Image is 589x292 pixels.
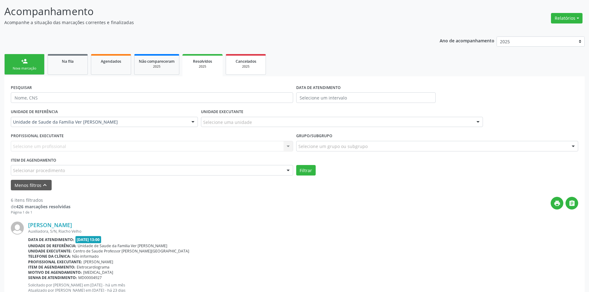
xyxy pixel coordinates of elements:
span: Selecionar procedimento [13,167,65,174]
b: Data de atendimento: [28,237,74,242]
div: Página 1 de 1 [11,210,70,215]
b: Item de agendamento: [28,264,75,270]
label: DATA DE ATENDIMENTO [296,83,341,92]
i:  [569,200,575,207]
input: Nome, CNS [11,92,293,103]
p: Ano de acompanhamento [440,36,494,44]
div: person_add [21,58,28,65]
label: PROFISSIONAL EXECUTANTE [11,131,64,141]
span: Selecione uma unidade [203,119,252,125]
span: Resolvidos [193,59,212,64]
div: 2025 [187,64,218,69]
label: UNIDADE EXECUTANTE [201,107,243,117]
label: Item de agendamento [11,156,56,165]
span: Não informado [72,254,99,259]
b: Profissional executante: [28,259,82,264]
button: Relatórios [551,13,583,23]
button: Menos filtroskeyboard_arrow_up [11,180,52,191]
label: UNIDADE DE REFERÊNCIA [11,107,58,117]
b: Telefone da clínica: [28,254,71,259]
span: [MEDICAL_DATA] [83,270,113,275]
button: Filtrar [296,165,316,176]
span: Não compareceram [139,59,175,64]
input: Selecione um intervalo [296,92,436,103]
span: [PERSON_NAME] [83,259,113,264]
div: Auxiliadora, S/N, Riacho Velho [28,229,578,234]
span: Na fila [62,59,74,64]
img: img [11,222,24,235]
b: Unidade executante: [28,248,72,254]
span: Unidade de Saude da Familia Ver [PERSON_NAME] [13,119,185,125]
span: Agendados [101,59,121,64]
i: keyboard_arrow_up [41,182,48,188]
label: Grupo/Subgrupo [296,131,332,141]
span: MD00004927 [78,275,102,280]
div: 6 itens filtrados [11,197,70,203]
button:  [566,197,578,209]
label: PESQUISAR [11,83,32,92]
p: Acompanhe a situação das marcações correntes e finalizadas [4,19,411,26]
b: Unidade de referência: [28,243,76,248]
i: print [554,200,561,207]
span: Cancelados [236,59,256,64]
a: [PERSON_NAME] [28,222,72,228]
div: 2025 [230,64,261,69]
span: Eletrocardiograma [77,264,109,270]
button: print [551,197,563,209]
strong: 426 marcações resolvidas [16,204,70,209]
span: Unidade de Saude da Familia Ver [PERSON_NAME] [78,243,167,248]
div: Nova marcação [9,66,40,71]
span: [DATE] 13:00 [75,236,101,243]
span: Selecione um grupo ou subgrupo [298,143,368,150]
b: Motivo de agendamento: [28,270,82,275]
b: Senha de atendimento: [28,275,77,280]
div: 2025 [139,64,175,69]
span: Centro de Saude Professor [PERSON_NAME][GEOGRAPHIC_DATA] [73,248,189,254]
p: Acompanhamento [4,4,411,19]
div: de [11,203,70,210]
